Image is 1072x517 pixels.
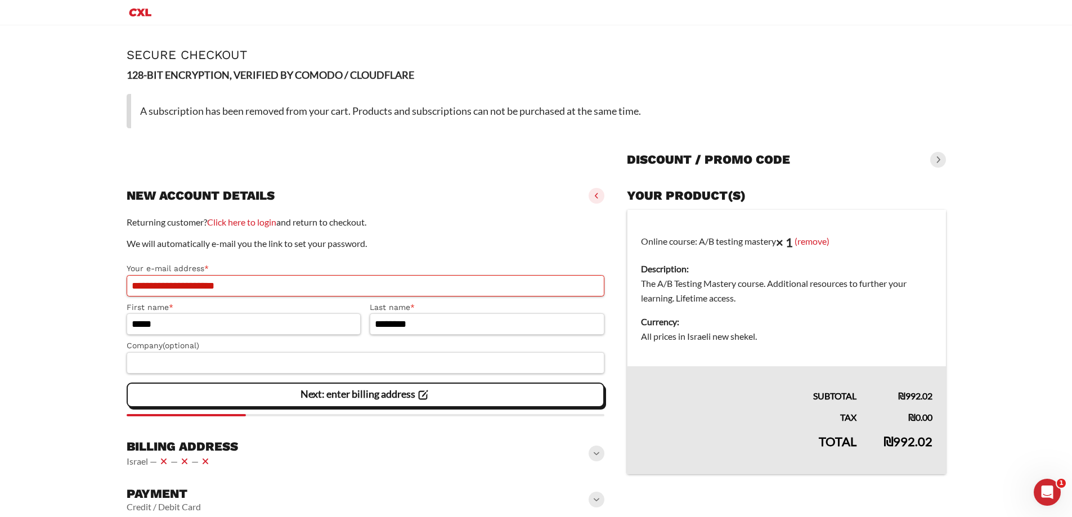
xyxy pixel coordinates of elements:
h3: Billing address [127,439,238,455]
strong: × 1 [776,235,793,250]
h3: New account details [127,188,275,204]
vaadin-horizontal-layout: Israel — — — [127,455,238,468]
a: Click here to login [207,217,276,227]
label: Last name [370,301,604,314]
dd: All prices in Israeli new shekel. [641,329,932,344]
div: A subscription has been removed from your cart. Products and subscriptions can not be purchased a... [127,94,946,128]
span: ₪ [898,390,905,401]
vaadin-horizontal-layout: Credit / Debit Card [127,501,201,512]
bdi: 992.02 [883,434,932,449]
vaadin-button: Next: enter billing address [127,383,605,407]
p: We will automatically e-mail you the link to set your password. [127,236,605,251]
dt: Currency: [641,314,932,329]
a: (remove) [795,236,829,246]
iframe: Intercom live chat [1034,479,1061,506]
span: (optional) [163,341,199,350]
h1: Secure Checkout [127,48,946,62]
dd: The A/B Testing Mastery course. Additional resources to further your learning. Lifetime access. [641,276,932,305]
strong: 128-BIT ENCRYPTION, VERIFIED BY COMODO / CLOUDFLARE [127,69,414,81]
span: 1 [1057,479,1066,488]
dt: Description: [641,262,932,276]
bdi: 0.00 [908,412,932,422]
h3: Payment [127,486,201,502]
h3: Discount / promo code [627,152,790,168]
label: Company [127,339,605,352]
th: Total [627,425,870,474]
th: Tax [627,403,870,425]
label: Your e-mail address [127,262,605,275]
span: ₪ [908,412,916,422]
th: Subtotal [627,366,870,403]
bdi: 992.02 [898,390,932,401]
span: ₪ [883,434,893,449]
label: First name [127,301,361,314]
td: Online course: A/B testing mastery [627,210,946,366]
p: Returning customer? and return to checkout. [127,215,605,230]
